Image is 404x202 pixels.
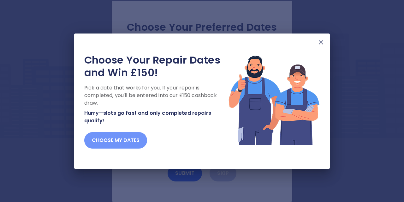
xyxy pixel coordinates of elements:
[228,54,320,146] img: Lottery
[317,39,325,46] img: X Mark
[84,109,228,125] p: Hurry—slots go fast and only completed repairs qualify!
[84,84,228,107] p: Pick a date that works for you. If your repair is completed, you'll be entered into our £150 cash...
[84,54,228,79] h2: Choose Your Repair Dates and Win £150!
[84,132,147,149] button: Choose my dates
